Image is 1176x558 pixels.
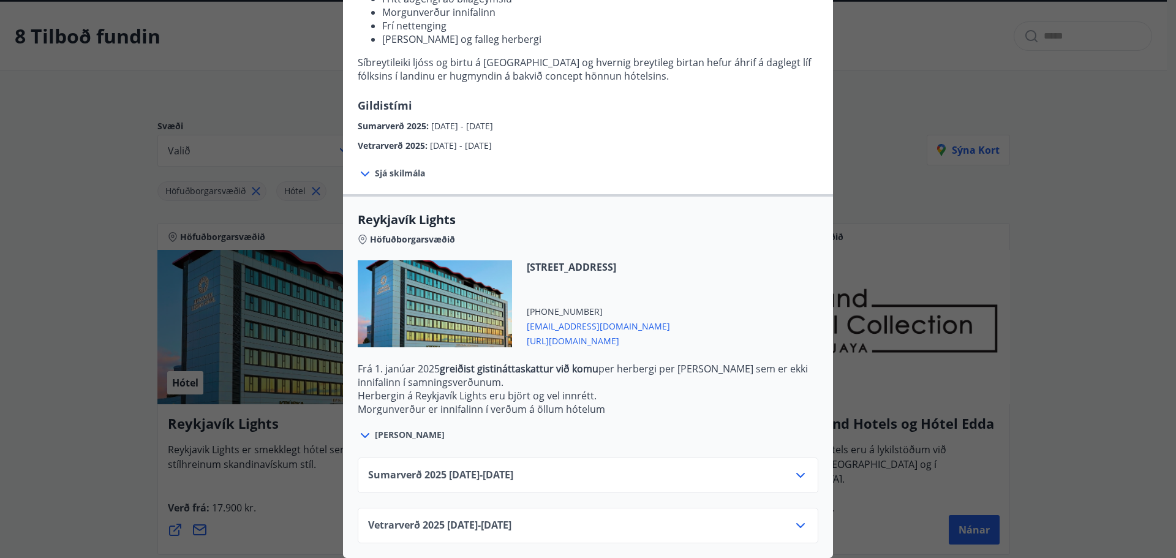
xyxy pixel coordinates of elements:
[527,318,670,333] span: [EMAIL_ADDRESS][DOMAIN_NAME]
[431,120,493,132] span: [DATE] - [DATE]
[370,233,455,246] span: Höfuðborgarsvæðið
[375,167,425,179] span: Sjá skilmála
[382,6,818,19] li: Morgunverður innifalinn
[382,19,818,32] li: Frí nettenging
[527,306,670,318] span: [PHONE_NUMBER]
[527,260,670,274] span: [STREET_ADDRESS]
[382,32,818,46] li: [PERSON_NAME] og falleg herbergi
[358,98,412,113] span: Gildistími
[358,140,430,151] span: Vetrarverð 2025 :
[358,211,818,228] span: Reykjavík Lights
[430,140,492,151] span: [DATE] - [DATE]
[527,333,670,347] span: [URL][DOMAIN_NAME]
[358,56,818,83] p: Síbreytileiki ljóss og birtu á [GEOGRAPHIC_DATA] og hvernig breytileg birtan hefur áhrif á dagleg...
[358,120,431,132] span: Sumarverð 2025 :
